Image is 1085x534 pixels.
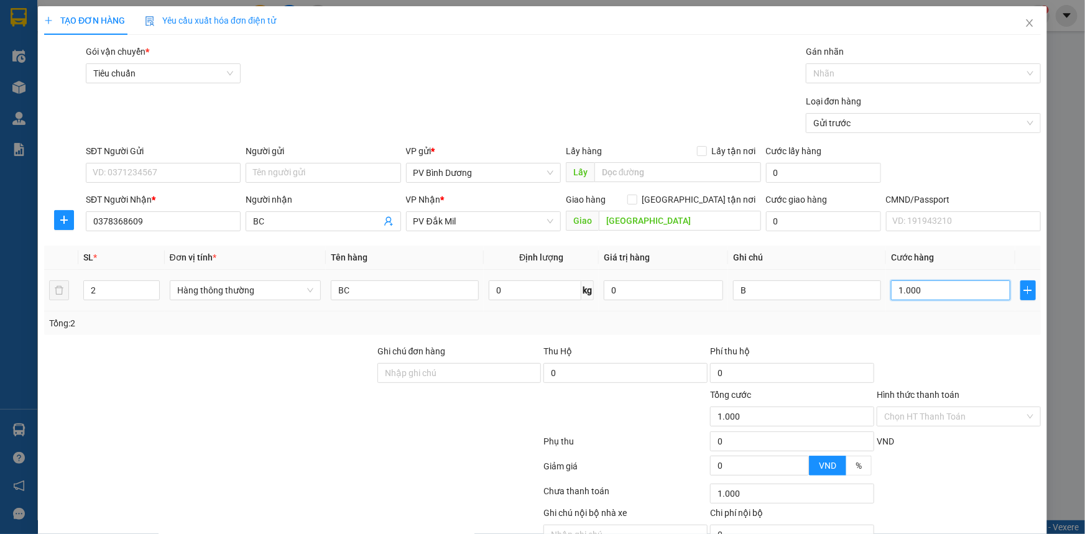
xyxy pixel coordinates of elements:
span: Gói vận chuyển [86,47,149,57]
span: Yêu cầu xuất hóa đơn điện tử [145,16,276,25]
span: PV [PERSON_NAME] [125,87,173,101]
input: Ghi Chú [733,280,881,300]
span: kg [581,280,594,300]
div: Chưa thanh toán [543,484,709,506]
span: Tiêu chuẩn [93,64,233,83]
label: Gán nhãn [806,47,844,57]
span: SL [83,252,93,262]
input: VD: Bàn, Ghế [331,280,479,300]
span: Tên hàng [331,252,367,262]
label: Hình thức thanh toán [877,390,959,400]
span: VP Nhận [406,195,441,205]
div: Phí thu hộ [710,344,874,363]
span: VND [819,461,836,471]
span: PV Bình Dương [42,87,85,94]
span: VND [877,436,894,446]
div: VP gửi [406,144,561,158]
span: Đơn vị tính [170,252,216,262]
label: Loại đơn hàng [806,96,862,106]
span: Tổng cước [710,390,751,400]
span: Hàng thông thường [177,281,314,300]
input: Dọc đường [594,162,761,182]
input: Ghi chú đơn hàng [377,363,542,383]
span: Nơi nhận: [95,86,115,104]
span: TẠO ĐƠN HÀNG [44,16,125,25]
label: Cước giao hàng [766,195,828,205]
span: PV Bình Dương [413,163,553,182]
label: Ghi chú đơn hàng [377,346,446,356]
strong: CÔNG TY TNHH [GEOGRAPHIC_DATA] 214 QL13 - P.26 - Q.BÌNH THẠNH - TP HCM 1900888606 [32,20,101,67]
span: 10:08:01 [DATE] [118,56,175,65]
div: Chi phí nội bộ [710,506,874,525]
span: BD08250224 [125,47,175,56]
div: SĐT Người Gửi [86,144,241,158]
span: Giao [566,211,599,231]
button: plus [1020,280,1036,300]
label: Cước lấy hàng [766,146,822,156]
input: Cước lấy hàng [766,163,881,183]
img: icon [145,16,155,26]
span: Lấy tận nơi [707,144,761,158]
span: plus [44,16,53,25]
span: Gửi trước [813,114,1033,132]
div: Ghi chú nội bộ nhà xe [543,506,708,525]
button: Close [1012,6,1047,41]
button: delete [49,280,69,300]
span: Lấy hàng [566,146,602,156]
span: plus [1021,285,1035,295]
span: Lấy [566,162,594,182]
img: logo [12,28,29,59]
span: Nơi gửi: [12,86,25,104]
div: Giảm giá [543,459,709,481]
span: % [856,461,862,471]
input: 0 [604,280,723,300]
div: Người nhận [246,193,400,206]
span: Cước hàng [891,252,934,262]
div: Tổng: 2 [49,316,419,330]
div: SĐT Người Nhận [86,193,241,206]
th: Ghi chú [728,246,886,270]
span: Định lượng [519,252,563,262]
button: plus [54,210,74,230]
input: Cước giao hàng [766,211,881,231]
div: CMND/Passport [886,193,1041,206]
span: Giá trị hàng [604,252,650,262]
span: PV Đắk Mil [413,212,553,231]
strong: BIÊN NHẬN GỬI HÀNG HOÁ [43,75,144,84]
span: Thu Hộ [543,346,572,356]
span: Giao hàng [566,195,606,205]
span: [GEOGRAPHIC_DATA] tận nơi [637,193,761,206]
div: Người gửi [246,144,400,158]
span: user-add [384,216,394,226]
div: Phụ thu [543,435,709,456]
span: plus [55,215,73,225]
input: Dọc đường [599,211,761,231]
span: close [1025,18,1035,28]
